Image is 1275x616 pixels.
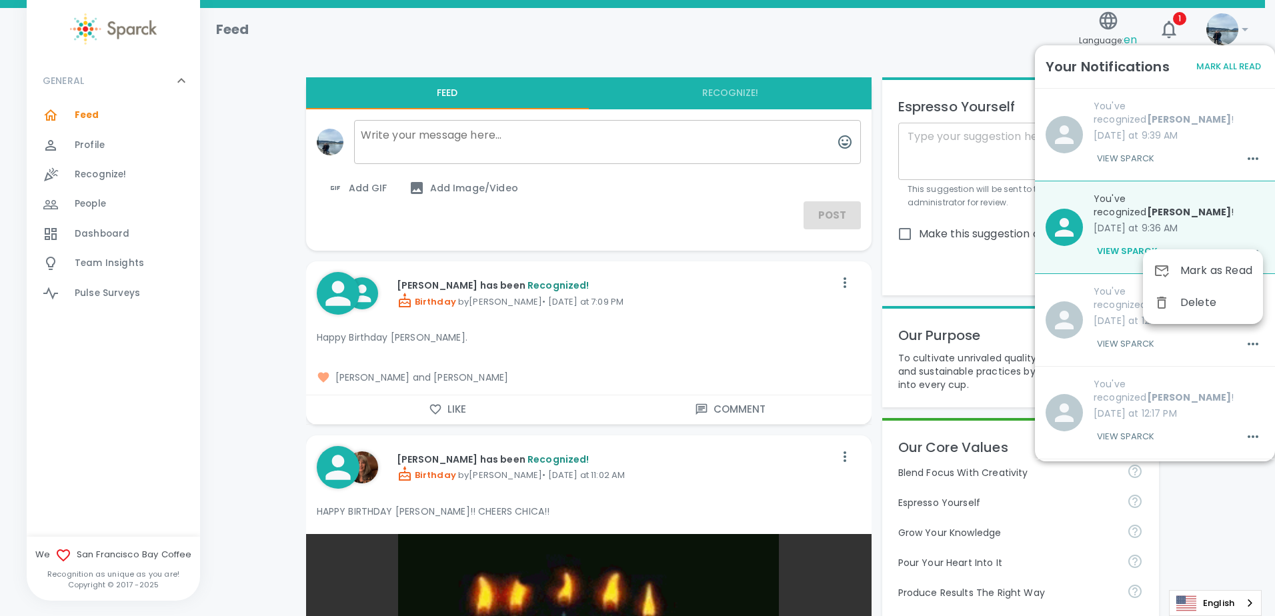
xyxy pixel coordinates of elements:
[1180,295,1252,311] span: Delete
[1169,590,1262,616] div: Language
[1143,287,1263,319] div: Delete
[1169,590,1262,616] aside: Language selected: English
[1143,255,1263,287] div: Mark as Read
[1180,263,1252,279] span: Mark as Read
[1170,591,1261,615] a: English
